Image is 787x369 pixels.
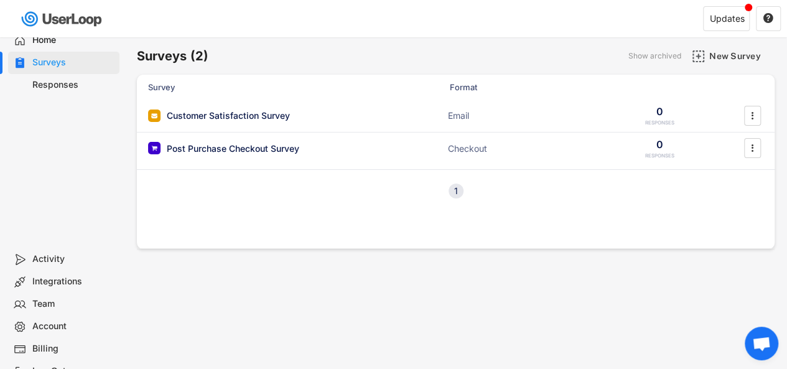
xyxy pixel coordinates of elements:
img: userloop-logo-01.svg [19,6,106,32]
div: Surveys [32,57,114,68]
div: 0 [656,105,663,118]
div: Integrations [32,276,114,287]
text:  [763,12,773,24]
div: Account [32,320,114,332]
div: Customer Satisfaction Survey [167,110,290,122]
div: Show archived [628,52,681,60]
div: Home [32,34,114,46]
div: New Survey [709,50,771,62]
div: Responses [32,79,114,91]
div: Checkout [447,142,572,155]
div: Team [32,298,114,310]
img: AddMajor.svg [692,50,705,63]
div: 0 [656,138,663,151]
button:  [746,106,758,125]
div: Post Purchase Checkout Survey [167,142,299,155]
text:  [752,142,754,155]
h6: Surveys (2) [137,48,208,65]
button:  [763,13,774,24]
div: Activity [32,253,114,265]
div: Format [450,82,574,93]
div: Survey [148,82,397,93]
div: Updates [710,14,745,23]
div: 1 [449,187,463,195]
div: Billing [32,343,114,355]
a: Ouvrir le chat [745,327,778,360]
text:  [752,109,754,122]
button:  [746,139,758,157]
div: Email [447,110,572,122]
div: RESPONSES [645,152,674,159]
div: RESPONSES [645,119,674,126]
